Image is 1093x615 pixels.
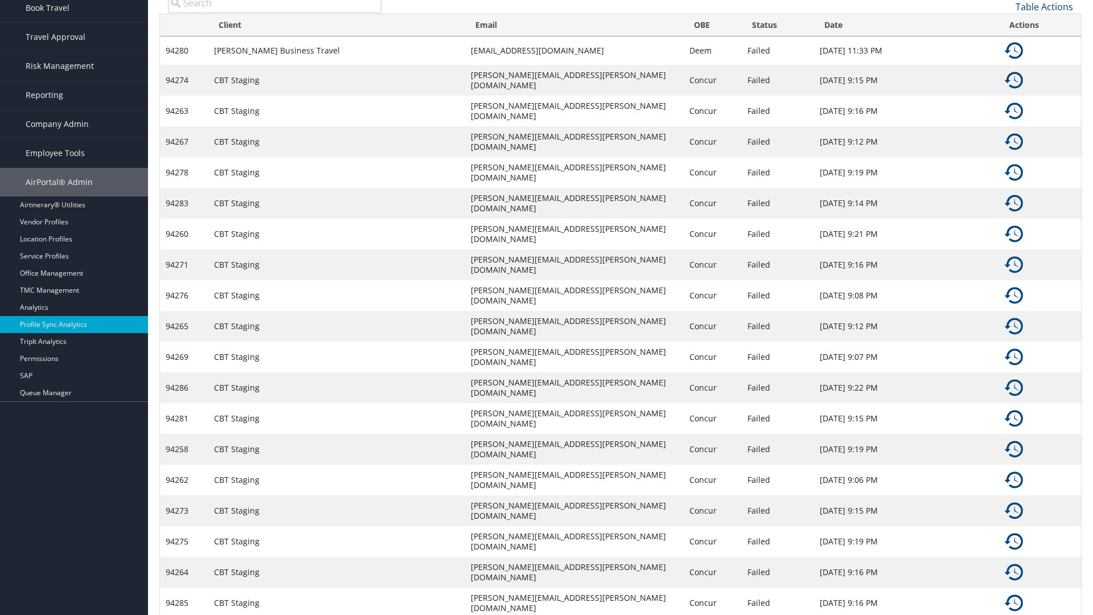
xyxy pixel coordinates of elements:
td: 94274 [160,65,208,96]
th: OBE: activate to sort column ascending [684,14,742,36]
td: Failed [742,557,815,588]
td: Failed [742,465,815,495]
a: Details [1005,597,1023,608]
td: 94260 [160,219,208,249]
td: [DATE] 9:16 PM [814,96,999,126]
img: ta-history.png [1005,163,1023,182]
td: [PERSON_NAME][EMAIL_ADDRESS][PERSON_NAME][DOMAIN_NAME] [465,157,684,188]
a: Details [1005,74,1023,85]
td: Deem [684,36,742,65]
td: CBT Staging [208,526,465,557]
td: [PERSON_NAME][EMAIL_ADDRESS][PERSON_NAME][DOMAIN_NAME] [465,434,684,465]
td: [PERSON_NAME][EMAIL_ADDRESS][PERSON_NAME][DOMAIN_NAME] [465,342,684,372]
td: Failed [742,36,815,65]
td: 94283 [160,188,208,219]
td: Failed [742,219,815,249]
img: ta-history.png [1005,194,1023,212]
img: ta-history.png [1005,256,1023,274]
img: ta-history.png [1005,532,1023,551]
td: [DATE] 9:16 PM [814,557,999,588]
td: 94264 [160,557,208,588]
td: CBT Staging [208,557,465,588]
td: 94271 [160,249,208,280]
td: [PERSON_NAME][EMAIL_ADDRESS][PERSON_NAME][DOMAIN_NAME] [465,557,684,588]
td: [DATE] 9:15 PM [814,403,999,434]
td: [DATE] 9:14 PM [814,188,999,219]
td: [DATE] 9:12 PM [814,126,999,157]
td: 94278 [160,157,208,188]
span: Employee Tools [26,139,85,167]
img: ta-history.png [1005,286,1023,305]
td: CBT Staging [208,434,465,465]
span: AirPortal® Admin [26,168,93,196]
td: Concur [684,157,742,188]
img: ta-history.png [1005,379,1023,397]
td: 94265 [160,311,208,342]
th: Client: activate to sort column ascending [208,14,465,36]
img: ta-history.png [1005,471,1023,489]
td: [DATE] 9:16 PM [814,249,999,280]
a: Details [1005,566,1023,577]
td: [PERSON_NAME][EMAIL_ADDRESS][PERSON_NAME][DOMAIN_NAME] [465,126,684,157]
td: Failed [742,403,815,434]
a: Details [1005,382,1023,392]
td: Failed [742,526,815,557]
td: CBT Staging [208,157,465,188]
td: [DATE] 9:22 PM [814,372,999,403]
td: 94262 [160,465,208,495]
td: CBT Staging [208,126,465,157]
img: ta-history.png [1005,317,1023,335]
a: Details [1005,166,1023,177]
a: Details [1005,105,1023,116]
td: Failed [742,280,815,311]
td: Failed [742,342,815,372]
td: Concur [684,96,742,126]
td: CBT Staging [208,65,465,96]
span: Company Admin [26,110,89,138]
img: ta-history.png [1005,409,1023,428]
td: [DATE] 11:33 PM [814,36,999,65]
td: [DATE] 9:08 PM [814,280,999,311]
td: CBT Staging [208,465,465,495]
span: Risk Management [26,52,94,80]
a: Details [1005,443,1023,454]
td: Concur [684,219,742,249]
td: Failed [742,434,815,465]
img: ta-history.png [1005,133,1023,151]
td: Concur [684,465,742,495]
td: Concur [684,65,742,96]
td: [PERSON_NAME] Business Travel [208,36,465,65]
td: Failed [742,157,815,188]
td: [PERSON_NAME][EMAIL_ADDRESS][PERSON_NAME][DOMAIN_NAME] [465,403,684,434]
a: Details [1005,136,1023,146]
td: [PERSON_NAME][EMAIL_ADDRESS][PERSON_NAME][DOMAIN_NAME] [465,372,684,403]
a: Details [1005,474,1023,485]
td: Concur [684,311,742,342]
td: 94275 [160,526,208,557]
td: [DATE] 9:21 PM [814,219,999,249]
img: ta-history.png [1005,563,1023,581]
td: CBT Staging [208,219,465,249]
td: 94269 [160,342,208,372]
td: Concur [684,495,742,526]
img: ta-history.png [1005,440,1023,458]
th: Status: activate to sort column ascending [742,14,815,36]
span: Reporting [26,81,63,109]
td: Concur [684,526,742,557]
th: Actions [999,14,1081,36]
td: CBT Staging [208,188,465,219]
td: [PERSON_NAME][EMAIL_ADDRESS][PERSON_NAME][DOMAIN_NAME] [465,249,684,280]
a: Details [1005,228,1023,239]
td: CBT Staging [208,372,465,403]
td: [DATE] 9:15 PM [814,495,999,526]
a: Details [1005,412,1023,423]
td: 94258 [160,434,208,465]
td: 94267 [160,126,208,157]
a: Details [1005,351,1023,362]
td: Concur [684,249,742,280]
td: Failed [742,188,815,219]
td: Concur [684,188,742,219]
a: Table Actions [1016,1,1073,13]
td: [PERSON_NAME][EMAIL_ADDRESS][PERSON_NAME][DOMAIN_NAME] [465,65,684,96]
td: [PERSON_NAME][EMAIL_ADDRESS][PERSON_NAME][DOMAIN_NAME] [465,96,684,126]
